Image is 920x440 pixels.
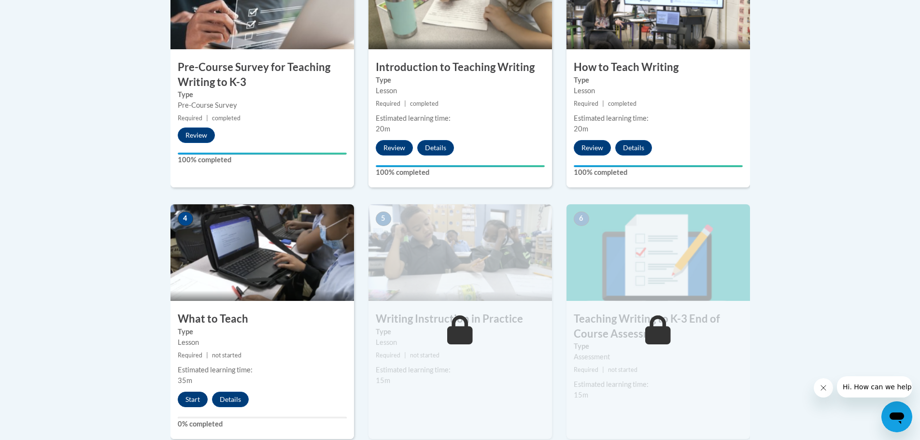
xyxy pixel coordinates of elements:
[178,392,208,407] button: Start
[410,352,439,359] span: not started
[566,204,750,301] img: Course Image
[178,337,347,348] div: Lesson
[178,365,347,375] div: Estimated learning time:
[574,341,743,352] label: Type
[566,312,750,341] h3: Teaching Writing to K-3 End of Course Assessment
[178,114,202,122] span: Required
[212,392,249,407] button: Details
[376,212,391,226] span: 5
[574,352,743,362] div: Assessment
[574,165,743,167] div: Your progress
[574,85,743,96] div: Lesson
[170,60,354,90] h3: Pre-Course Survey for Teaching Writing to K-3
[6,7,78,14] span: Hi. How can we help?
[178,352,202,359] span: Required
[368,204,552,301] img: Course Image
[417,140,454,156] button: Details
[574,366,598,373] span: Required
[178,376,192,384] span: 35m
[178,89,347,100] label: Type
[212,352,241,359] span: not started
[376,75,545,85] label: Type
[376,140,413,156] button: Review
[178,326,347,337] label: Type
[602,100,604,107] span: |
[376,167,545,178] label: 100% completed
[376,100,400,107] span: Required
[837,376,912,397] iframe: Message from company
[376,85,545,96] div: Lesson
[178,212,193,226] span: 4
[368,312,552,326] h3: Writing Instruction in Practice
[376,326,545,337] label: Type
[376,337,545,348] div: Lesson
[206,114,208,122] span: |
[376,125,390,133] span: 20m
[574,125,588,133] span: 20m
[574,167,743,178] label: 100% completed
[170,312,354,326] h3: What to Teach
[376,113,545,124] div: Estimated learning time:
[410,100,439,107] span: completed
[574,75,743,85] label: Type
[608,366,637,373] span: not started
[574,140,611,156] button: Review
[206,352,208,359] span: |
[178,128,215,143] button: Review
[178,155,347,165] label: 100% completed
[574,113,743,124] div: Estimated learning time:
[178,419,347,429] label: 0% completed
[881,401,912,432] iframe: Button to launch messaging window
[404,352,406,359] span: |
[574,212,589,226] span: 6
[376,352,400,359] span: Required
[566,60,750,75] h3: How to Teach Writing
[615,140,652,156] button: Details
[574,391,588,399] span: 15m
[170,204,354,301] img: Course Image
[602,366,604,373] span: |
[212,114,241,122] span: completed
[404,100,406,107] span: |
[574,379,743,390] div: Estimated learning time:
[376,365,545,375] div: Estimated learning time:
[574,100,598,107] span: Required
[178,100,347,111] div: Pre-Course Survey
[178,153,347,155] div: Your progress
[368,60,552,75] h3: Introduction to Teaching Writing
[376,376,390,384] span: 15m
[376,165,545,167] div: Your progress
[814,378,833,397] iframe: Close message
[608,100,637,107] span: completed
